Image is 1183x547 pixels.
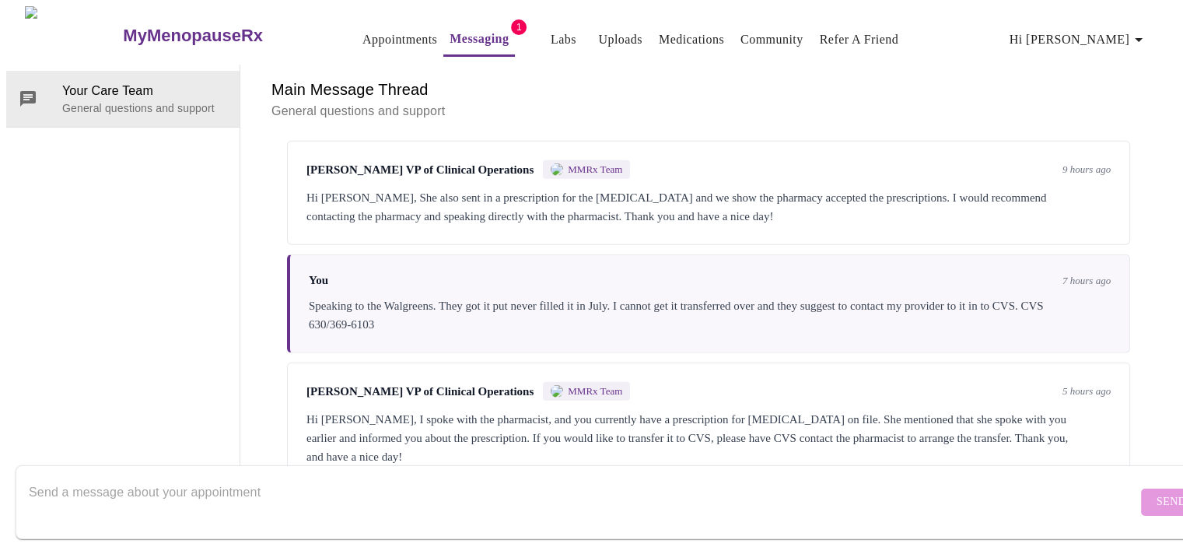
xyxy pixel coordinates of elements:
[598,29,642,51] a: Uploads
[1062,163,1111,176] span: 9 hours ago
[62,82,227,100] span: Your Care Team
[450,28,509,50] a: Messaging
[306,410,1111,466] div: Hi [PERSON_NAME], I spoke with the pharmacist, and you currently have a prescription for [MEDICAL...
[659,29,724,51] a: Medications
[271,102,1146,121] p: General questions and support
[814,24,905,55] button: Refer a Friend
[568,163,622,176] span: MMRx Team
[29,477,1137,527] textarea: Send a message about your appointment
[538,24,588,55] button: Labs
[820,29,899,51] a: Refer a Friend
[309,296,1111,334] div: Speaking to the Walgreens. They got it put never filled it in July. I cannot get it transferred o...
[362,29,437,51] a: Appointments
[551,385,563,398] img: MMRX
[121,9,325,63] a: MyMenopauseRx
[306,188,1111,226] div: Hi [PERSON_NAME], She also sent in a prescription for the [MEDICAL_DATA] and we show the pharmacy...
[306,163,534,177] span: [PERSON_NAME] VP of Clinical Operations
[356,24,443,55] button: Appointments
[734,24,810,55] button: Community
[62,100,227,116] p: General questions and support
[443,23,515,57] button: Messaging
[1062,385,1111,398] span: 5 hours ago
[740,29,803,51] a: Community
[1003,24,1154,55] button: Hi [PERSON_NAME]
[6,71,240,127] div: Your Care TeamGeneral questions and support
[1010,29,1148,51] span: Hi [PERSON_NAME]
[653,24,730,55] button: Medications
[511,19,527,35] span: 1
[1062,275,1111,287] span: 7 hours ago
[271,77,1146,102] h6: Main Message Thread
[592,24,649,55] button: Uploads
[568,385,622,398] span: MMRx Team
[309,274,328,287] span: You
[25,6,121,65] img: MyMenopauseRx Logo
[551,163,563,176] img: MMRX
[123,26,263,46] h3: MyMenopauseRx
[306,385,534,398] span: [PERSON_NAME] VP of Clinical Operations
[551,29,576,51] a: Labs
